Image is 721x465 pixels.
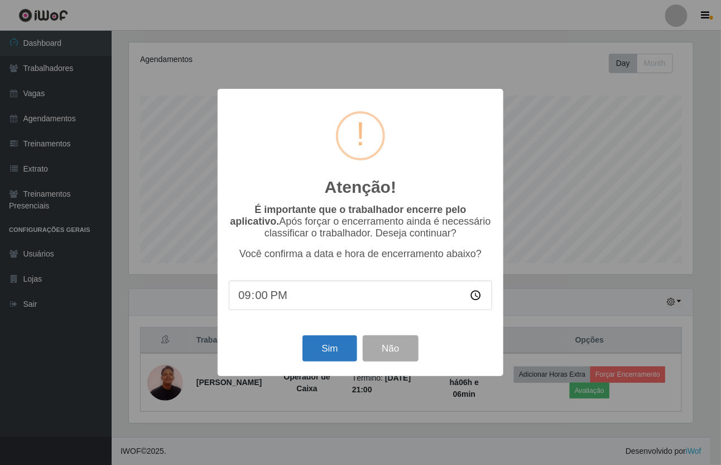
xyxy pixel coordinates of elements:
button: Não [363,335,418,362]
h2: Atenção! [325,177,396,197]
b: É importante que o trabalhador encerre pelo aplicativo. [230,204,466,227]
p: Você confirma a data e hora de encerramento abaixo? [229,248,492,260]
p: Após forçar o encerramento ainda é necessário classificar o trabalhador. Deseja continuar? [229,204,492,239]
button: Sim [302,335,357,362]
